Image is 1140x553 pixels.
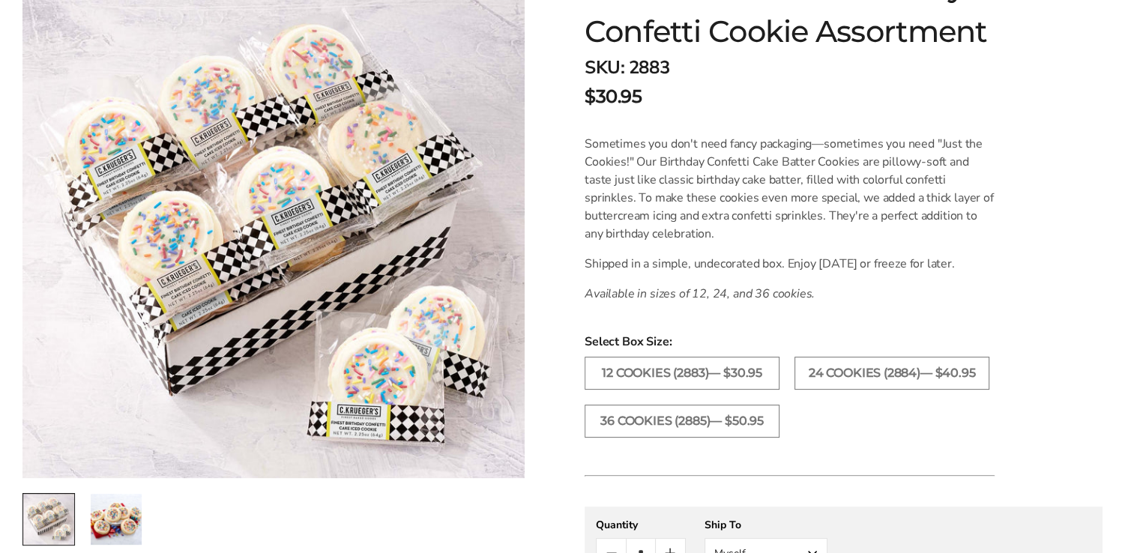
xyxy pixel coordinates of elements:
em: Available in sizes of 12, 24, and 36 cookies. [585,285,815,302]
div: Ship To [705,518,827,532]
span: $30.95 [585,83,642,110]
label: 36 COOKIES (2885)— $50.95 [585,405,779,438]
iframe: Sign Up via Text for Offers [12,496,155,541]
span: Select Box Size: [585,333,1103,351]
strong: SKU: [585,55,624,79]
img: Just the Cookies! Birthday Confetti Cookie Assortment [23,494,74,545]
span: 2883 [629,55,669,79]
div: Quantity [596,518,686,532]
a: 1 / 2 [22,493,75,546]
p: Sometimes you don't need fancy packaging—sometimes you need "Just the Cookies!" Our Birthday Conf... [585,135,995,243]
img: Just the Cookies! Birthday Confetti Cookie Assortment [91,494,142,545]
p: Shipped in a simple, undecorated box. Enjoy [DATE] or freeze for later. [585,255,995,273]
a: 2 / 2 [90,493,142,546]
label: 12 COOKIES (2883)— $30.95 [585,357,779,390]
label: 24 COOKIES (2884)— $40.95 [794,357,989,390]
